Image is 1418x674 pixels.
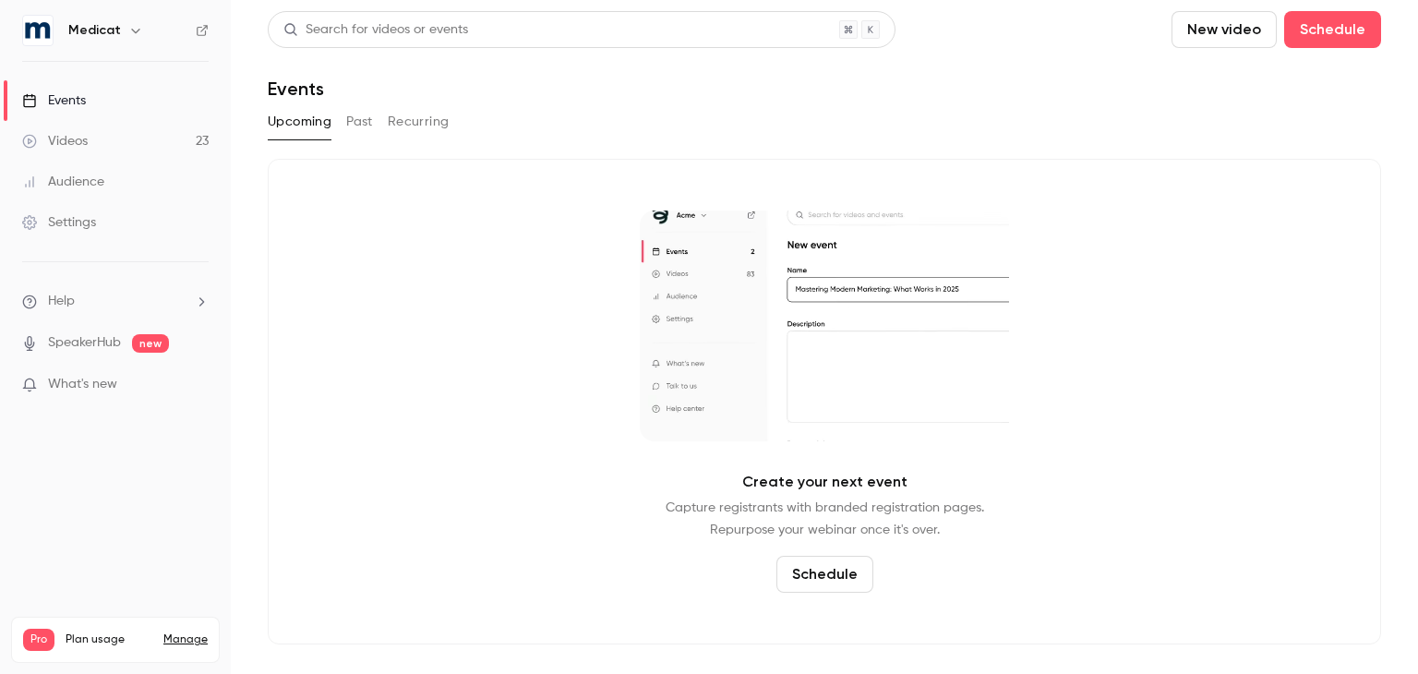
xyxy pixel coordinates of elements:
span: new [132,334,169,353]
div: Settings [22,213,96,232]
span: Plan usage [66,632,152,647]
button: Schedule [1284,11,1381,48]
h6: Medicat [68,21,121,40]
img: Medicat [23,16,53,45]
button: Recurring [388,107,450,137]
button: New video [1172,11,1277,48]
p: Capture registrants with branded registration pages. Repurpose your webinar once it's over. [666,497,984,541]
div: Search for videos or events [283,20,468,40]
button: Past [346,107,373,137]
button: Upcoming [268,107,331,137]
h1: Events [268,78,324,100]
a: SpeakerHub [48,333,121,353]
div: Events [22,91,86,110]
iframe: Noticeable Trigger [186,377,209,393]
span: What's new [48,375,117,394]
div: Audience [22,173,104,191]
a: Manage [163,632,208,647]
li: help-dropdown-opener [22,292,209,311]
div: Videos [22,132,88,150]
span: Pro [23,629,54,651]
p: Create your next event [742,471,907,493]
button: Schedule [776,556,873,593]
span: Help [48,292,75,311]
